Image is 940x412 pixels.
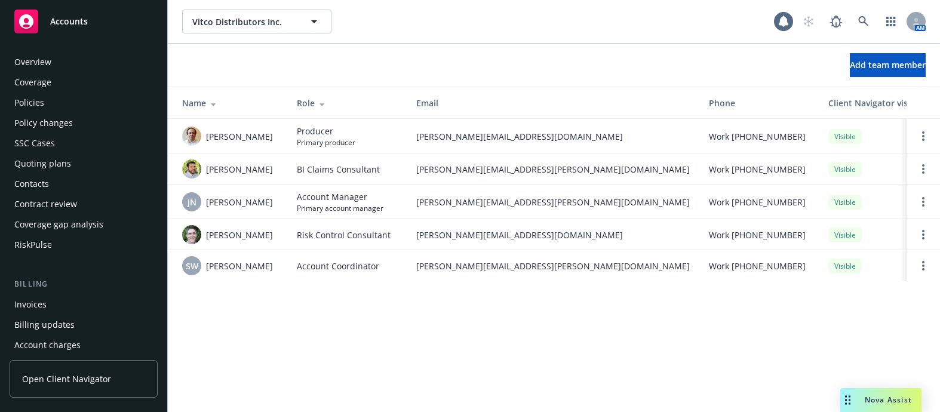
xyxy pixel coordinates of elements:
[14,336,81,355] div: Account charges
[297,163,380,176] span: BI Claims Consultant
[10,5,158,38] a: Accounts
[709,130,806,143] span: Work [PHONE_NUMBER]
[14,154,71,173] div: Quoting plans
[14,315,75,334] div: Billing updates
[297,260,379,272] span: Account Coordinator
[10,53,158,72] a: Overview
[828,129,862,144] div: Visible
[709,229,806,241] span: Work [PHONE_NUMBER]
[14,73,51,92] div: Coverage
[10,195,158,214] a: Contract review
[206,196,273,208] span: [PERSON_NAME]
[206,163,273,176] span: [PERSON_NAME]
[297,137,355,147] span: Primary producer
[182,225,201,244] img: photo
[182,10,331,33] button: Vitco Distributors Inc.
[416,196,690,208] span: [PERSON_NAME][EMAIL_ADDRESS][PERSON_NAME][DOMAIN_NAME]
[709,196,806,208] span: Work [PHONE_NUMBER]
[10,278,158,290] div: Billing
[14,195,77,214] div: Contract review
[10,336,158,355] a: Account charges
[824,10,848,33] a: Report a Bug
[850,53,926,77] button: Add team member
[10,235,158,254] a: RiskPulse
[188,196,196,208] span: JN
[206,130,273,143] span: [PERSON_NAME]
[840,388,921,412] button: Nova Assist
[182,97,278,109] div: Name
[916,162,930,176] a: Open options
[297,229,391,241] span: Risk Control Consultant
[865,395,912,405] span: Nova Assist
[10,295,158,314] a: Invoices
[916,227,930,242] a: Open options
[828,259,862,273] div: Visible
[182,159,201,179] img: photo
[916,129,930,143] a: Open options
[416,229,690,241] span: [PERSON_NAME][EMAIL_ADDRESS][DOMAIN_NAME]
[22,373,111,385] span: Open Client Navigator
[50,17,88,26] span: Accounts
[14,235,52,254] div: RiskPulse
[297,97,397,109] div: Role
[14,113,73,133] div: Policy changes
[416,97,690,109] div: Email
[10,134,158,153] a: SSC Cases
[852,10,876,33] a: Search
[916,195,930,209] a: Open options
[14,134,55,153] div: SSC Cases
[10,154,158,173] a: Quoting plans
[828,227,862,242] div: Visible
[14,215,103,234] div: Coverage gap analysis
[206,260,273,272] span: [PERSON_NAME]
[10,315,158,334] a: Billing updates
[828,195,862,210] div: Visible
[850,59,926,70] span: Add team member
[916,259,930,273] a: Open options
[14,174,49,193] div: Contacts
[416,130,690,143] span: [PERSON_NAME][EMAIL_ADDRESS][DOMAIN_NAME]
[297,203,383,213] span: Primary account manager
[709,163,806,176] span: Work [PHONE_NUMBER]
[10,174,158,193] a: Contacts
[297,125,355,137] span: Producer
[192,16,296,28] span: Vitco Distributors Inc.
[709,260,806,272] span: Work [PHONE_NUMBER]
[206,229,273,241] span: [PERSON_NAME]
[10,73,158,92] a: Coverage
[709,97,809,109] div: Phone
[186,260,198,272] span: SW
[10,113,158,133] a: Policy changes
[10,215,158,234] a: Coverage gap analysis
[14,53,51,72] div: Overview
[297,190,383,203] span: Account Manager
[416,260,690,272] span: [PERSON_NAME][EMAIL_ADDRESS][PERSON_NAME][DOMAIN_NAME]
[416,163,690,176] span: [PERSON_NAME][EMAIL_ADDRESS][PERSON_NAME][DOMAIN_NAME]
[840,388,855,412] div: Drag to move
[10,93,158,112] a: Policies
[797,10,821,33] a: Start snowing
[182,127,201,146] img: photo
[14,93,44,112] div: Policies
[14,295,47,314] div: Invoices
[828,162,862,177] div: Visible
[879,10,903,33] a: Switch app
